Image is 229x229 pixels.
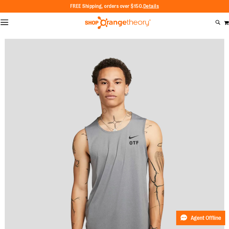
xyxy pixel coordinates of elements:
[176,211,225,225] button: Agent Offline
[143,3,159,9] a: Details
[191,215,221,221] span: Agent Offline
[84,16,152,29] img: Shop Orangetheory
[70,3,159,10] p: FREE Shipping, orders over $150.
